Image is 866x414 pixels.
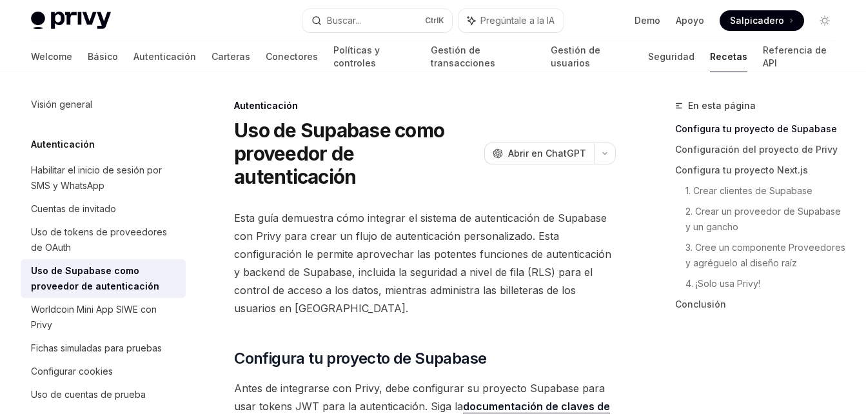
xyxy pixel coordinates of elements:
[31,12,111,30] img: Logotipo de luz
[675,139,845,160] a: Configuración del proyecto de Privy
[31,163,178,193] div: Habilitar el inicio de sesión por SMS y WhatsApp
[685,237,845,273] a: 3. Cree un componente Proveedores y agréguelo al diseño raíz
[234,209,616,317] span: Esta guía demuestra cómo integrar el sistema de autenticación de Supabase con Privy para crear un...
[685,181,845,201] a: 1. Crear clientes de Supabase
[21,159,186,197] a: Habilitar el inicio de sesión por SMS y WhatsApp
[31,387,146,402] div: Uso de cuentas de prueba
[710,41,747,72] a: Recetas
[21,360,186,383] a: Configurar cookies
[431,44,535,70] font: Gestión de transacciones
[720,10,804,31] a: Salpicadero
[21,221,186,259] a: Uso de tokens de proveedores de OAuth
[21,197,186,221] a: Cuentas de invitado
[458,9,564,32] button: Pregúntale a la IA
[212,50,250,63] font: Carteras
[21,298,186,337] a: Worldcoin Mini App SIWE con Privy
[21,259,186,298] a: Uso de Supabase como proveedor de autenticación
[31,302,178,333] div: Worldcoin Mini App SIWE con Privy
[133,41,196,72] a: Autenticación
[675,119,845,139] a: Configura tu proyecto de Supabase
[21,93,186,116] a: Visión general
[675,160,845,181] a: Configura tu proyecto Next.js
[234,119,479,188] h1: Uso de Supabase como proveedor de autenticación
[31,50,72,63] font: Welcome
[685,201,845,237] a: 2. Crear un proveedor de Supabase y un gancho
[676,14,704,27] a: Apoyo
[333,44,415,70] font: Políticas y controles
[648,50,694,63] font: Seguridad
[133,50,196,63] font: Autenticación
[234,348,486,369] span: Configura tu proyecto de Supabase
[31,364,113,379] div: Configurar cookies
[31,41,72,72] a: Welcome
[31,137,95,152] h5: Autenticación
[480,14,555,27] span: Pregúntale a la IA
[266,50,318,63] font: Conectores
[484,143,594,164] button: Abrir en ChatGPT
[31,201,116,217] div: Cuentas de invitado
[685,273,845,294] a: 4. ¡Solo usa Privy!
[763,41,835,72] a: Referencia de API
[508,147,586,160] span: Abrir en ChatGPT
[648,41,694,72] a: Seguridad
[333,41,415,72] a: Políticas y controles
[730,14,784,27] span: Salpicadero
[327,13,361,28] div: Buscar...
[551,44,633,70] font: Gestión de usuarios
[425,15,444,25] font: Ctrl K
[710,50,747,63] font: Recetas
[31,263,178,294] div: Uso de Supabase como proveedor de autenticación
[688,98,756,113] span: En esta página
[88,50,118,63] font: Básico
[266,41,318,72] a: Conectores
[21,337,186,360] a: Fichas simuladas para pruebas
[31,340,162,356] div: Fichas simuladas para pruebas
[814,10,835,31] button: Alternar el modo oscuro
[212,41,250,72] a: Carteras
[88,41,118,72] a: Básico
[763,44,835,70] font: Referencia de API
[635,14,660,27] a: Demo
[21,383,186,406] a: Uso de cuentas de prueba
[31,224,178,255] div: Uso de tokens de proveedores de OAuth
[431,41,535,72] a: Gestión de transacciones
[31,97,92,112] div: Visión general
[551,41,633,72] a: Gestión de usuarios
[675,294,845,315] a: Conclusión
[234,99,616,112] div: Autenticación
[302,9,452,32] button: Buscar...CtrlK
